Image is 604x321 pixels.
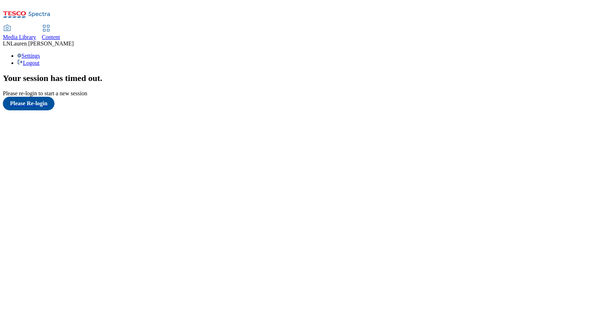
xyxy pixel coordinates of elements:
div: Please re-login to start a new session [3,90,601,97]
a: Logout [17,60,39,66]
span: Content [42,34,60,40]
a: Settings [17,53,40,59]
span: Lauren [PERSON_NAME] [10,40,73,47]
button: Please Re-login [3,97,54,110]
a: Media Library [3,25,36,40]
span: . [100,73,102,83]
a: Please Re-login [3,97,601,110]
h2: Your session has timed out [3,73,601,83]
span: LN [3,40,10,47]
a: Content [42,25,60,40]
span: Media Library [3,34,36,40]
